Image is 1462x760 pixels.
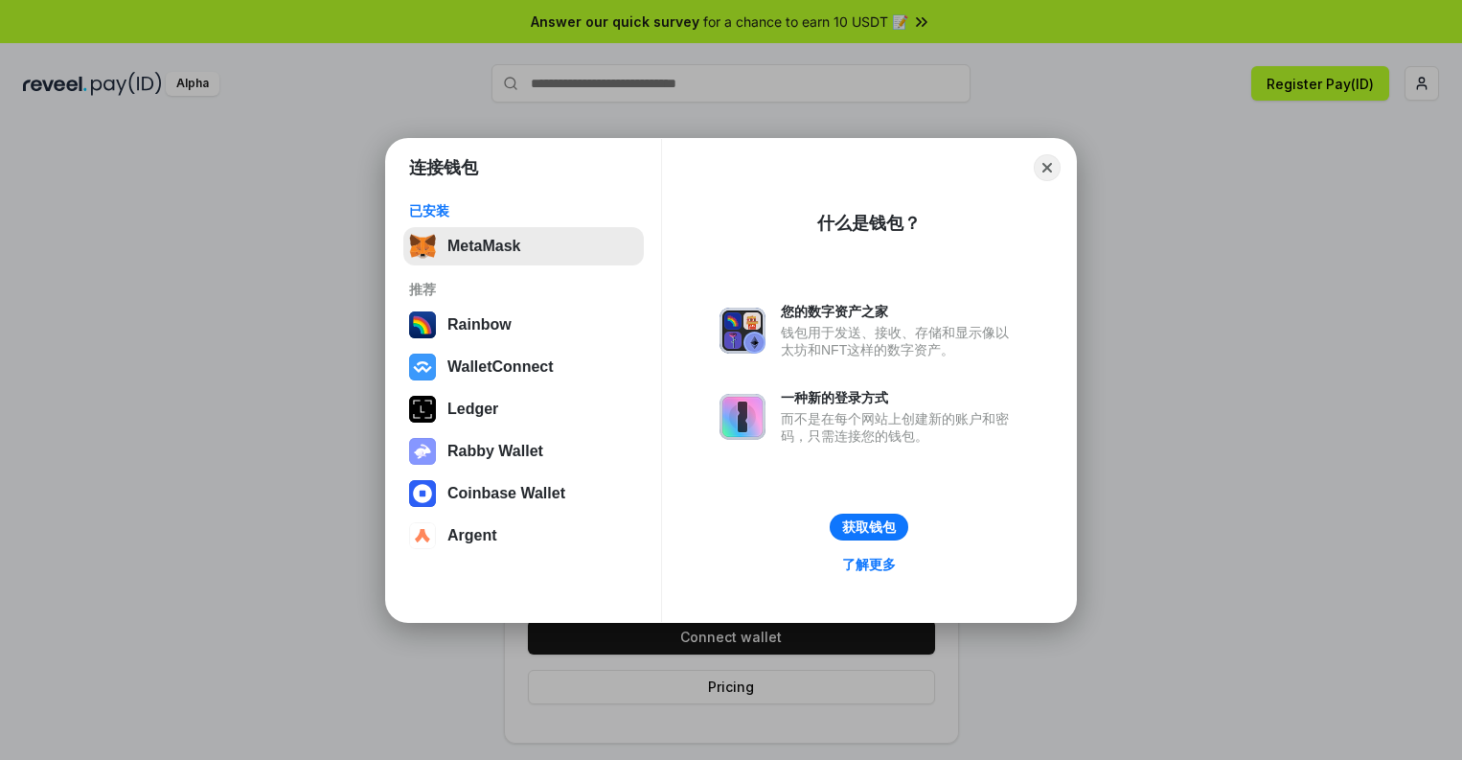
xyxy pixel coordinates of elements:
button: MetaMask [403,227,644,265]
button: Argent [403,517,644,555]
div: 什么是钱包？ [817,212,921,235]
button: Rainbow [403,306,644,344]
button: 获取钱包 [830,514,908,541]
img: svg+xml,%3Csvg%20fill%3D%22none%22%20height%3D%2233%22%20viewBox%3D%220%200%2035%2033%22%20width%... [409,233,436,260]
button: Ledger [403,390,644,428]
img: svg+xml,%3Csvg%20width%3D%2228%22%20height%3D%2228%22%20viewBox%3D%220%200%2028%2028%22%20fill%3D... [409,480,436,507]
div: WalletConnect [447,358,554,376]
button: Rabby Wallet [403,432,644,471]
img: svg+xml,%3Csvg%20xmlns%3D%22http%3A%2F%2Fwww.w3.org%2F2000%2Fsvg%22%20width%3D%2228%22%20height%3... [409,396,436,423]
div: 钱包用于发送、接收、存储和显示像以太坊和NFT这样的数字资产。 [781,324,1018,358]
div: Rabby Wallet [447,443,543,460]
h1: 连接钱包 [409,156,478,179]
div: 获取钱包 [842,518,896,536]
button: Close [1034,154,1061,181]
img: svg+xml,%3Csvg%20xmlns%3D%22http%3A%2F%2Fwww.w3.org%2F2000%2Fsvg%22%20fill%3D%22none%22%20viewBox... [720,308,765,354]
div: 一种新的登录方式 [781,389,1018,406]
button: WalletConnect [403,348,644,386]
div: 而不是在每个网站上创建新的账户和密码，只需连接您的钱包。 [781,410,1018,445]
div: MetaMask [447,238,520,255]
a: 了解更多 [831,552,907,577]
div: 推荐 [409,281,638,298]
button: Coinbase Wallet [403,474,644,513]
img: svg+xml,%3Csvg%20width%3D%22120%22%20height%3D%22120%22%20viewBox%3D%220%200%20120%20120%22%20fil... [409,311,436,338]
div: Argent [447,527,497,544]
div: 了解更多 [842,556,896,573]
div: 已安装 [409,202,638,219]
img: svg+xml,%3Csvg%20width%3D%2228%22%20height%3D%2228%22%20viewBox%3D%220%200%2028%2028%22%20fill%3D... [409,354,436,380]
img: svg+xml,%3Csvg%20xmlns%3D%22http%3A%2F%2Fwww.w3.org%2F2000%2Fsvg%22%20fill%3D%22none%22%20viewBox... [720,394,765,440]
div: Coinbase Wallet [447,485,565,502]
img: svg+xml,%3Csvg%20width%3D%2228%22%20height%3D%2228%22%20viewBox%3D%220%200%2028%2028%22%20fill%3D... [409,522,436,549]
div: 您的数字资产之家 [781,303,1018,320]
img: svg+xml,%3Csvg%20xmlns%3D%22http%3A%2F%2Fwww.w3.org%2F2000%2Fsvg%22%20fill%3D%22none%22%20viewBox... [409,438,436,465]
div: Rainbow [447,316,512,334]
div: Ledger [447,401,498,418]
